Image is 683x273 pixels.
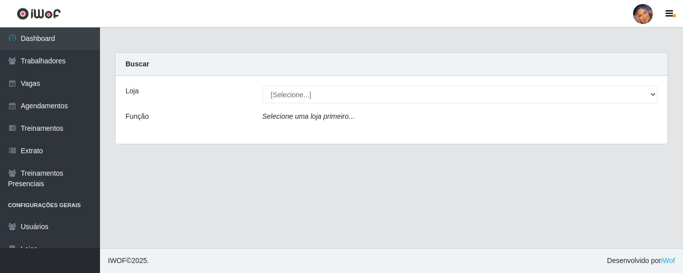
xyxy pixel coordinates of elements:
span: © 2025 . [108,256,149,266]
a: iWof [661,257,675,265]
label: Loja [125,86,138,96]
span: IWOF [108,257,126,265]
span: Desenvolvido por [607,256,675,266]
strong: Buscar [125,60,149,68]
label: Função [125,111,149,122]
img: CoreUI Logo [16,7,61,20]
i: Selecione uma loja primeiro... [262,112,354,120]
